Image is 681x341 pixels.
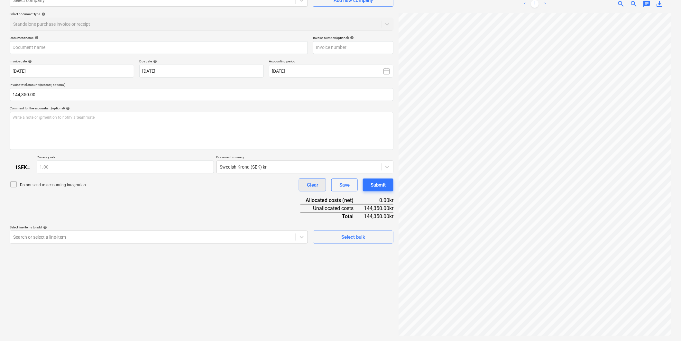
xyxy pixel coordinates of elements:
p: Invoice total amount (net cost, optional) [10,83,393,88]
span: help [65,106,70,110]
div: Document name [10,36,308,40]
button: Save [331,179,358,191]
div: Clear [307,181,318,189]
div: 0.00kr [364,197,393,204]
button: Clear [299,179,326,191]
input: Invoice total amount (net cost, optional) [10,88,393,101]
div: Due date [139,59,264,63]
div: Invoice number (optional) [313,36,393,40]
input: Document name [10,41,308,54]
div: Comment for the accountant (optional) [10,106,393,110]
button: [DATE] [269,65,393,78]
div: Allocated costs (net) [300,197,364,204]
div: Select document type [10,12,393,16]
div: 144,350.00kr [364,212,393,220]
div: Select line-items to add [10,225,308,229]
input: Invoice date not specified [10,65,134,78]
p: Do not send to accounting integration [20,182,86,188]
button: Submit [363,179,393,191]
div: Invoice date [10,59,134,63]
span: help [40,12,45,16]
div: Unallocated costs [300,204,364,212]
span: help [349,36,354,40]
input: Due date not specified [139,65,264,78]
span: help [152,60,157,63]
p: Accounting period [269,59,393,65]
button: Select bulk [313,231,393,244]
div: Total [300,212,364,220]
div: Save [339,181,350,189]
iframe: Chat Widget [649,310,681,341]
div: Submit [371,181,386,189]
span: help [33,36,39,40]
span: help [42,226,47,229]
div: 144,350.00kr [364,204,393,212]
span: help [27,60,32,63]
div: 1 SEK = [10,164,37,170]
p: Currency rate [37,155,214,161]
input: Invoice number [313,41,393,54]
p: Document currency [216,155,394,161]
div: Select bulk [341,233,365,241]
div: Chatt-widget [649,310,681,341]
